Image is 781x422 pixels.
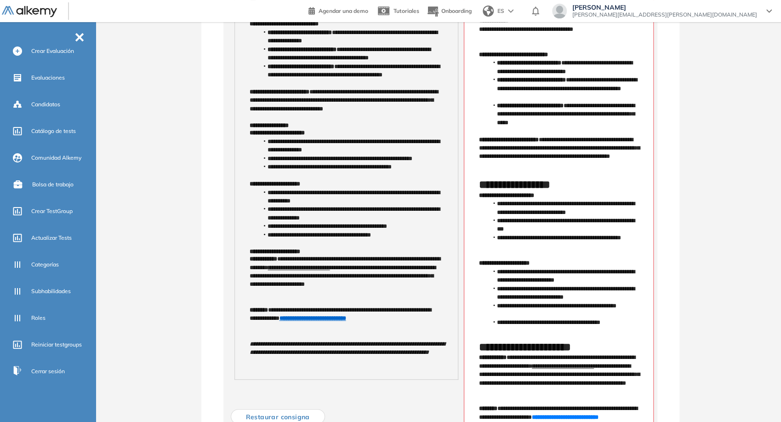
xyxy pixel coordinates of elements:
[32,180,74,189] span: Bolsa de trabajo
[31,74,65,82] span: Evaluaciones
[441,7,472,14] span: Onboarding
[508,9,513,13] img: arrow
[31,341,82,349] span: Reiniciar testgroups
[31,367,65,376] span: Cerrar sesión
[497,7,504,15] span: ES
[31,207,73,215] span: Crear TestGroup
[427,1,472,21] button: Onboarding
[31,127,76,135] span: Catálogo de tests
[308,5,368,16] a: Agendar una demo
[31,234,72,242] span: Actualizar Tests
[319,7,368,14] span: Agendar una demo
[31,47,74,55] span: Crear Evaluación
[572,11,757,18] span: [PERSON_NAME][EMAIL_ADDRESS][PERSON_NAME][DOMAIN_NAME]
[31,287,71,295] span: Subhabilidades
[31,314,46,322] span: Roles
[2,6,57,17] img: Logo
[393,7,419,14] span: Tutoriales
[572,4,757,11] span: [PERSON_NAME]
[483,6,494,17] img: world
[31,260,59,269] span: Categorías
[31,154,81,162] span: Comunidad Alkemy
[31,100,60,109] span: Candidatos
